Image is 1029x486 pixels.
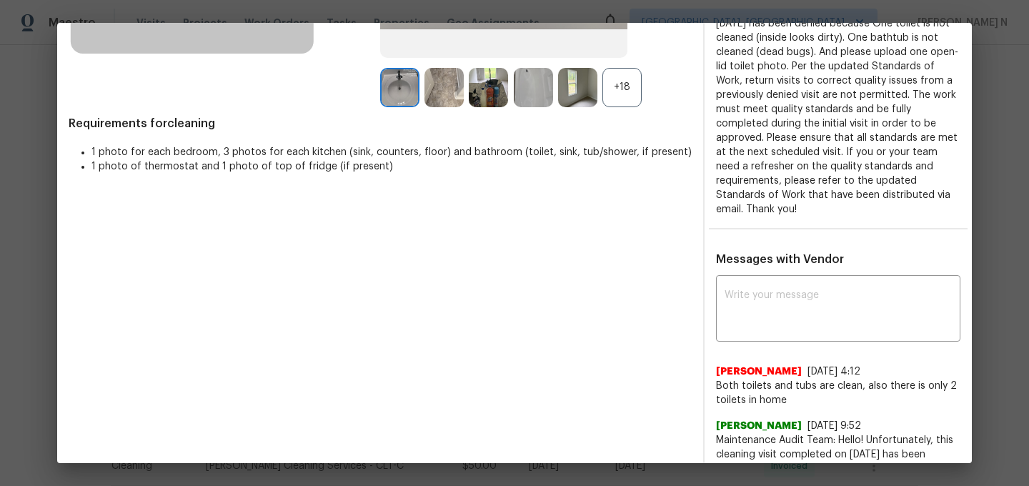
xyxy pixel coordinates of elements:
[716,419,802,433] span: [PERSON_NAME]
[716,364,802,379] span: [PERSON_NAME]
[91,159,692,174] li: 1 photo of thermostat and 1 photo of top of fridge (if present)
[91,145,692,159] li: 1 photo for each bedroom, 3 photos for each kitchen (sink, counters, floor) and bathroom (toilet,...
[807,367,860,377] span: [DATE] 4:12
[716,254,844,265] span: Messages with Vendor
[602,68,642,107] div: +18
[807,421,861,431] span: [DATE] 9:52
[716,379,960,407] span: Both toilets and tubs are clean, also there is only 2 toilets in home
[69,116,692,131] span: Requirements for cleaning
